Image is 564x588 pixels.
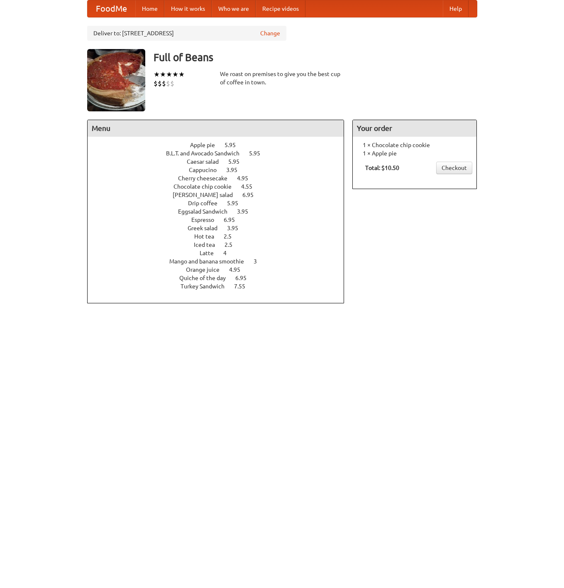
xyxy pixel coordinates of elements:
[173,192,241,198] span: [PERSON_NAME] salad
[158,79,162,88] li: $
[179,275,234,281] span: Quiche of the day
[227,225,247,231] span: 3.95
[260,29,280,37] a: Change
[353,120,476,137] h4: Your order
[188,200,226,207] span: Drip coffee
[169,258,272,265] a: Mango and banana smoothie 3
[166,70,172,79] li: ★
[178,175,236,182] span: Cherry cheesecake
[225,142,244,148] span: 5.95
[166,150,276,157] a: B.L.T. and Avocado Sandwich 5.95
[237,208,256,215] span: 3.95
[227,200,247,207] span: 5.95
[188,200,254,207] a: Drip coffee 5.95
[228,158,248,165] span: 5.95
[256,0,305,17] a: Recipe videos
[87,49,145,111] img: angular.jpg
[223,250,235,256] span: 4
[166,79,170,88] li: $
[224,233,240,240] span: 2.5
[190,142,223,148] span: Apple pie
[189,167,225,173] span: Cappucino
[170,79,174,88] li: $
[190,142,251,148] a: Apple pie 5.95
[194,241,248,248] a: Iced tea 2.5
[186,266,228,273] span: Orange juice
[234,283,254,290] span: 7.55
[187,158,227,165] span: Caesar salad
[154,79,158,88] li: $
[135,0,164,17] a: Home
[169,258,252,265] span: Mango and banana smoothie
[357,141,472,149] li: 1 × Chocolate chip cookie
[178,70,185,79] li: ★
[224,217,243,223] span: 6.95
[191,217,250,223] a: Espresso 6.95
[179,275,262,281] a: Quiche of the day 6.95
[194,241,223,248] span: Iced tea
[443,0,469,17] a: Help
[242,192,262,198] span: 6.95
[173,192,269,198] a: [PERSON_NAME] salad 6.95
[173,183,268,190] a: Chocolate chip cookie 4.55
[229,266,249,273] span: 4.95
[241,183,261,190] span: 4.55
[191,217,222,223] span: Espresso
[188,225,254,231] a: Greek salad 3.95
[178,208,236,215] span: Eggsalad Sandwich
[212,0,256,17] a: Who we are
[237,175,256,182] span: 4.95
[173,183,240,190] span: Chocolate chip cookie
[162,79,166,88] li: $
[189,167,253,173] a: Cappucino 3.95
[194,233,222,240] span: Hot tea
[164,0,212,17] a: How it works
[172,70,178,79] li: ★
[200,250,242,256] a: Latte 4
[154,49,477,66] h3: Full of Beans
[181,283,233,290] span: Turkey Sandwich
[436,162,472,174] a: Checkout
[254,258,265,265] span: 3
[178,208,264,215] a: Eggsalad Sandwich 3.95
[365,165,399,171] b: Total: $10.50
[235,275,255,281] span: 6.95
[87,26,286,41] div: Deliver to: [STREET_ADDRESS]
[188,225,226,231] span: Greek salad
[187,158,255,165] a: Caesar salad 5.95
[160,70,166,79] li: ★
[249,150,269,157] span: 5.95
[166,150,248,157] span: B.L.T. and Avocado Sandwich
[225,241,241,248] span: 2.5
[194,233,247,240] a: Hot tea 2.5
[200,250,222,256] span: Latte
[220,70,344,86] div: We roast on premises to give you the best cup of coffee in town.
[181,283,261,290] a: Turkey Sandwich 7.55
[154,70,160,79] li: ★
[226,167,246,173] span: 3.95
[357,149,472,157] li: 1 × Apple pie
[88,0,135,17] a: FoodMe
[178,175,264,182] a: Cherry cheesecake 4.95
[186,266,256,273] a: Orange juice 4.95
[88,120,344,137] h4: Menu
